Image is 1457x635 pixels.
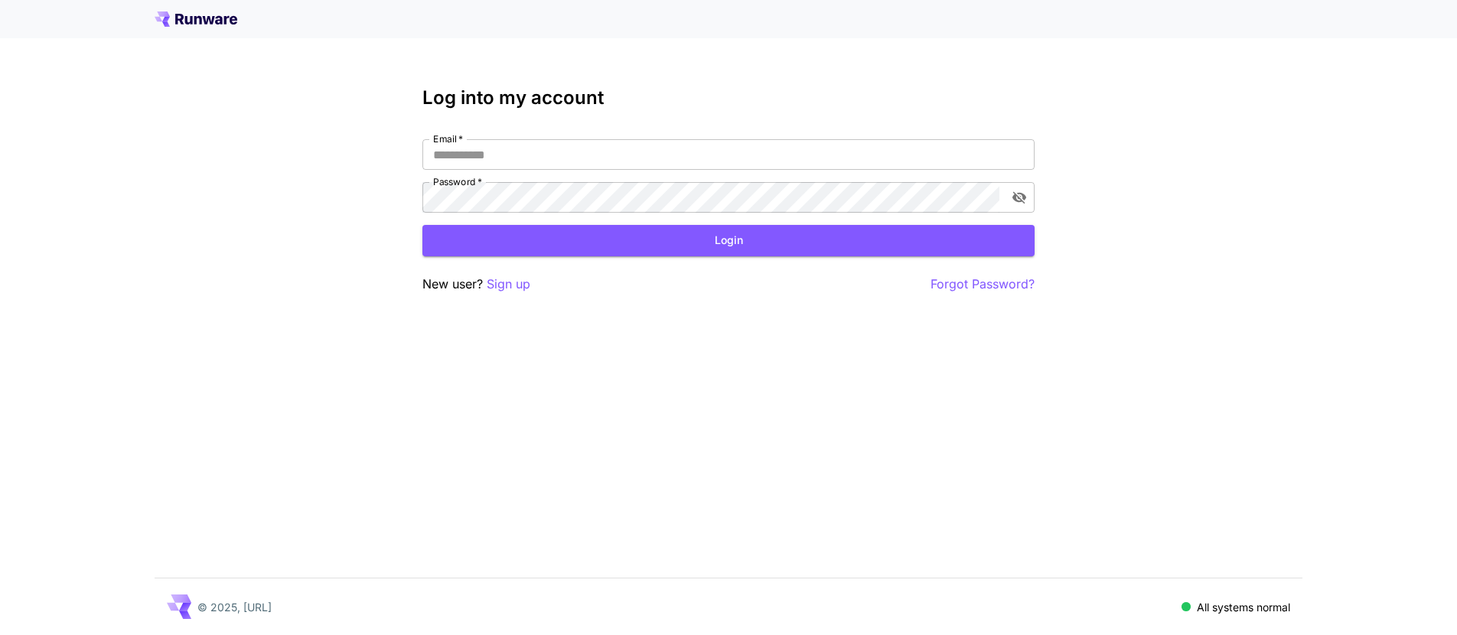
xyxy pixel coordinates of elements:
[433,175,482,188] label: Password
[422,87,1035,109] h3: Log into my account
[422,225,1035,256] button: Login
[1197,599,1290,615] p: All systems normal
[433,132,463,145] label: Email
[197,599,272,615] p: © 2025, [URL]
[1006,184,1033,211] button: toggle password visibility
[931,275,1035,294] button: Forgot Password?
[422,275,530,294] p: New user?
[487,275,530,294] button: Sign up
